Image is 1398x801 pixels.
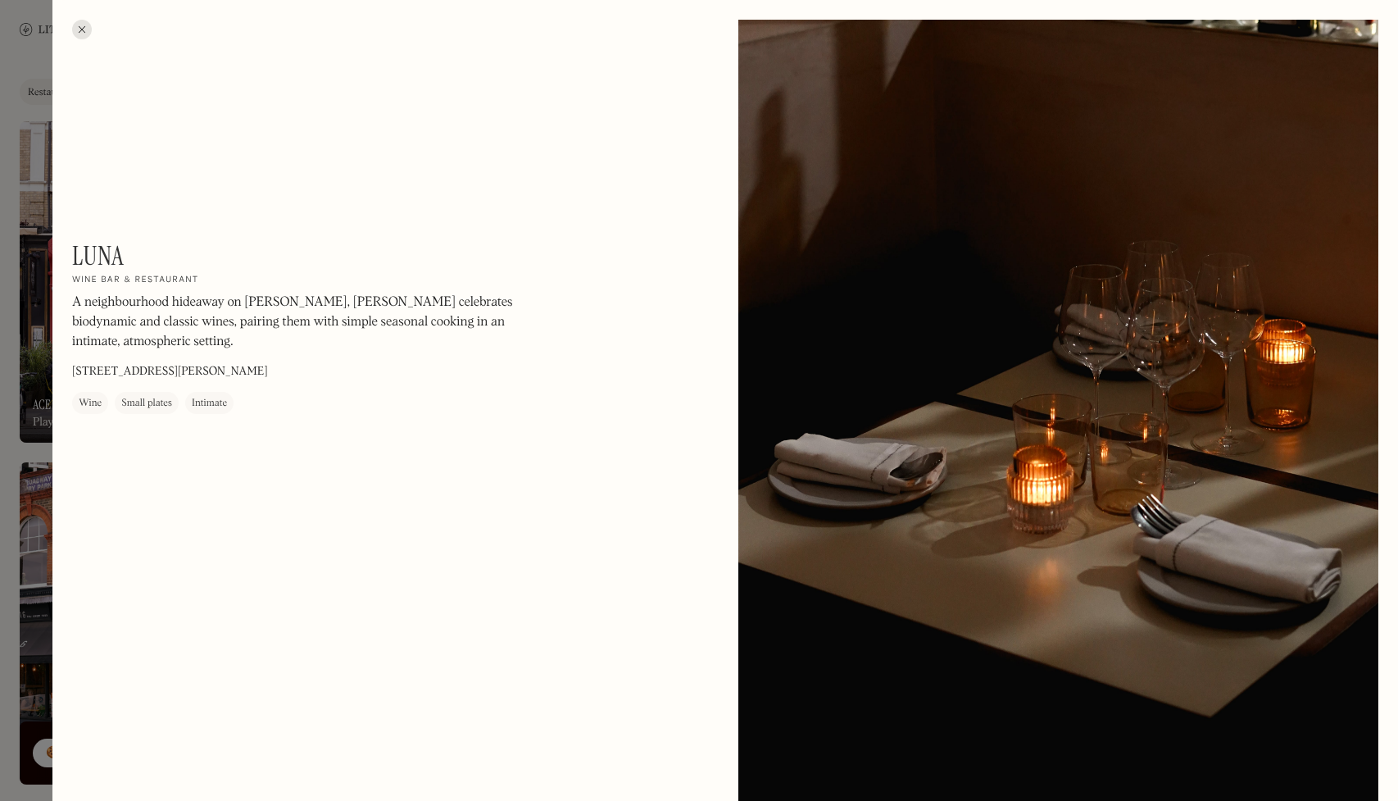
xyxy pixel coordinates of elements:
[121,396,172,412] div: Small plates
[192,396,227,412] div: Intimate
[79,396,102,412] div: Wine
[72,240,124,271] h1: Luna
[72,364,268,381] p: [STREET_ADDRESS][PERSON_NAME]
[72,275,199,287] h2: Wine bar & restaurant
[72,294,515,353] p: A neighbourhood hideaway on [PERSON_NAME], [PERSON_NAME] celebrates biodynamic and classic wines,...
